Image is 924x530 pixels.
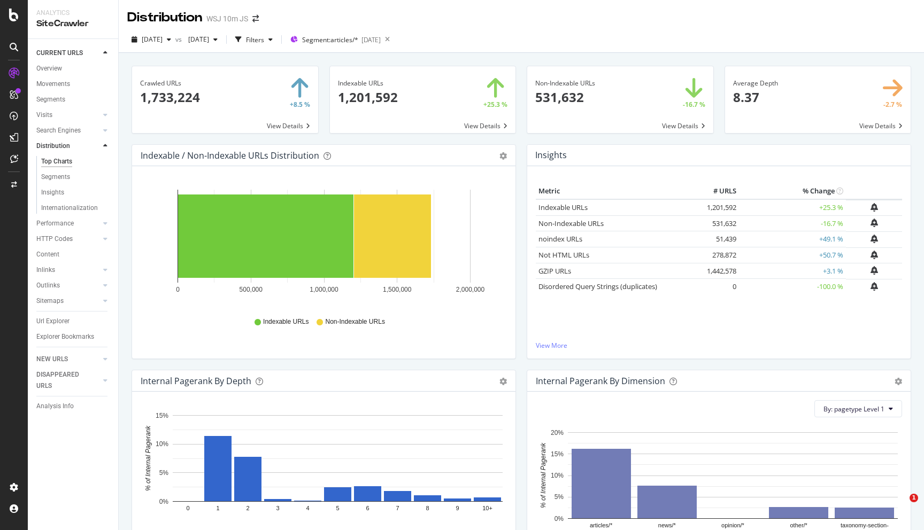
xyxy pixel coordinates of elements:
iframe: Intercom live chat [888,494,913,519]
h4: Insights [535,148,567,162]
span: Segment: articles/* [302,35,358,44]
text: 10% [551,472,564,479]
text: 4 [306,505,309,512]
td: 1,201,592 [696,199,739,216]
span: By: pagetype Level 1 [823,404,884,414]
span: 2025 Mar. 22nd [184,35,209,44]
text: 5% [159,469,169,477]
a: DISAPPEARED URLS [36,369,100,392]
text: 10+ [482,505,492,512]
text: % of Internal Pagerank [144,425,152,491]
div: Search Engines [36,125,81,136]
td: -16.7 % [739,215,846,231]
text: 10% [156,441,168,448]
a: Movements [36,79,111,90]
text: 8 [426,505,429,512]
div: gear [499,152,507,160]
a: Search Engines [36,125,100,136]
text: 0% [555,515,564,523]
text: 15% [156,412,168,419]
text: 0% [159,498,169,505]
text: news/* [658,523,676,529]
th: Metric [536,183,696,199]
text: 9 [456,505,459,512]
text: 3 [276,505,279,512]
div: Distribution [36,141,70,152]
div: NEW URLS [36,354,68,365]
div: Content [36,249,59,260]
button: Segment:articles/*[DATE] [286,31,381,48]
text: % of Internal Pagerank [540,442,547,508]
div: bell-plus [871,235,878,243]
div: Top Charts [41,156,72,167]
td: +25.3 % [739,199,846,216]
a: Indexable URLs [538,202,588,212]
div: SiteCrawler [36,18,110,30]
text: 1,500,000 [383,286,412,293]
div: Overview [36,63,62,74]
a: Top Charts [41,156,111,167]
span: 1 [910,494,918,502]
a: Segments [36,94,111,105]
div: Segments [41,172,70,183]
text: 1 [216,505,219,512]
span: Indexable URLs [263,317,309,326]
td: 1,442,578 [696,263,739,279]
text: 5 [336,505,339,512]
a: Performance [36,218,100,229]
div: Indexable / Non-Indexable URLs Distribution [141,150,319,161]
div: Explorer Bookmarks [36,331,94,342]
div: bell-plus [871,282,878,291]
div: gear [499,378,507,385]
div: Segments [36,94,65,105]
a: Internationalization [41,202,111,214]
a: CURRENT URLS [36,48,100,59]
text: 2,000,000 [456,286,485,293]
div: Sitemaps [36,295,64,307]
div: Visits [36,110,52,121]
a: Non-Indexable URLs [538,219,604,228]
text: opinion/* [721,523,745,529]
div: bell-plus [871,203,878,212]
td: 278,872 [696,247,739,263]
a: View More [536,341,902,350]
a: NEW URLS [36,354,100,365]
div: [DATE] [361,35,381,44]
td: -100.0 % [739,279,846,295]
svg: A chart. [141,183,507,307]
text: 20% [551,429,564,437]
div: arrow-right-arrow-left [252,15,259,22]
div: Internal Pagerank by Depth [141,376,251,386]
a: Insights [41,187,111,198]
div: DISAPPEARED URLS [36,369,90,392]
text: 0 [176,286,180,293]
a: GZIP URLs [538,266,571,276]
a: Url Explorer [36,316,111,327]
div: Outlinks [36,280,60,291]
td: +49.1 % [739,231,846,247]
button: [DATE] [184,31,222,48]
text: 15% [551,450,564,458]
div: bell-plus [871,219,878,227]
a: Visits [36,110,100,121]
text: 6 [366,505,369,512]
a: Analysis Info [36,401,111,412]
span: vs [175,35,184,44]
td: +3.1 % [739,263,846,279]
div: Analysis Info [36,401,74,412]
div: Inlinks [36,264,55,276]
div: CURRENT URLS [36,48,83,59]
a: Content [36,249,111,260]
a: Sitemaps [36,295,100,307]
a: Disordered Query Strings (duplicates) [538,282,657,291]
div: bell-plus [871,266,878,275]
div: gear [895,378,902,385]
td: +50.7 % [739,247,846,263]
a: Explorer Bookmarks [36,331,111,342]
div: Internal Pagerank By Dimension [536,376,665,386]
text: articles/* [590,523,613,529]
div: HTTP Codes [36,233,73,245]
div: Performance [36,218,74,229]
button: Filters [231,31,277,48]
